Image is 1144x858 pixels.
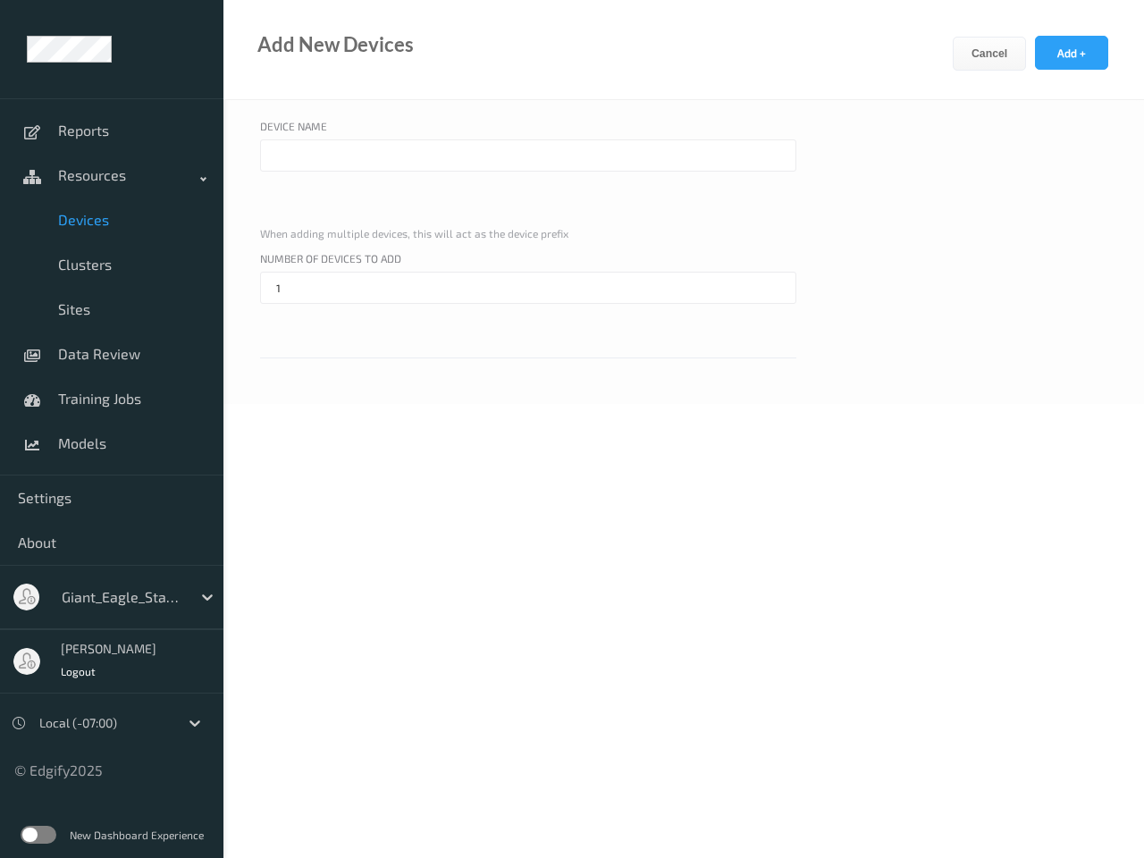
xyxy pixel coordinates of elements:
div: Add new devices [257,36,414,54]
button: Cancel [953,37,1026,71]
div: When adding multiple devices, this will act as the device prefix [260,225,689,241]
div: Number of devices to add [260,250,796,272]
button: Add + [1035,36,1108,70]
div: Device Name [260,118,796,139]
